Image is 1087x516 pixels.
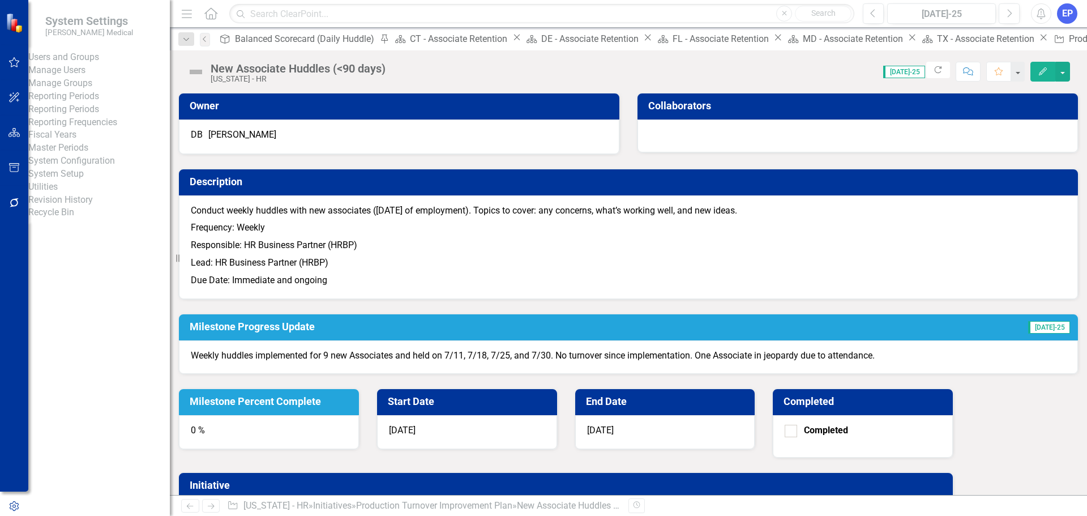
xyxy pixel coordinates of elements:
[28,155,170,168] div: System Configuration
[216,32,377,46] a: Balanced Scorecard (Daily Huddle)
[190,396,352,407] h3: Milestone Percent Complete
[191,129,203,142] div: DB
[28,206,170,219] a: Recycle Bin
[191,204,1066,220] p: Conduct weekly huddles with new associates ([DATE] of employment). Topics to cover: any concerns,...
[673,32,772,46] div: FL - Associate Retention
[541,32,642,46] div: DE - Associate Retention
[28,168,170,181] a: System Setup
[587,425,614,436] span: [DATE]
[28,194,170,207] a: Revision History
[227,500,620,513] div: » » »
[811,8,836,18] span: Search
[784,396,946,407] h3: Completed
[1028,321,1070,334] span: [DATE]-25
[28,90,170,103] div: Reporting Periods
[891,7,992,21] div: [DATE]-25
[243,500,309,511] a: [US_STATE] - HR
[389,425,416,436] span: [DATE]
[28,142,170,155] a: Master Periods
[211,62,386,75] div: New Associate Huddles (<90 days)
[28,129,170,142] a: Fiscal Years
[883,66,925,78] span: [DATE]-25
[190,100,613,112] h3: Owner
[190,321,846,332] h3: Milestone Progress Update
[937,32,1038,46] div: TX - Associate Retention
[391,32,511,46] a: CT - Associate Retention
[45,28,133,37] small: [PERSON_NAME] Medical
[28,181,170,194] div: Utilities
[1057,3,1077,24] button: EP
[795,6,851,22] button: Search
[235,32,377,46] div: Balanced Scorecard (Daily Huddle)
[28,77,170,90] a: Manage Groups
[784,32,906,46] a: MD - Associate Retention
[191,237,1066,254] p: Responsible: HR Business Partner (HRBP)
[191,254,1066,272] p: Lead: HR Business Partner (HRBP)
[388,396,550,407] h3: Start Date
[28,103,170,116] a: Reporting Periods
[648,100,1071,112] h3: Collaborators
[517,500,656,511] div: New Associate Huddles (<90 days)
[208,129,276,142] div: [PERSON_NAME]
[211,75,386,83] div: [US_STATE] - HR
[410,32,511,46] div: CT - Associate Retention
[191,349,1066,363] p: Weekly huddles implemented for 9 new Associates and held on 7/11, 7/18, 7/25, and 7/30. No turnov...
[28,116,170,129] a: Reporting Frequencies
[586,396,748,407] h3: End Date
[523,32,642,46] a: DE - Associate Retention
[190,176,1071,187] h3: Description
[191,272,1066,287] p: Due Date: Immediate and ongoing
[6,12,26,33] img: ClearPoint Strategy
[190,480,946,491] h3: Initiative
[654,32,772,46] a: FL - Associate Retention
[28,64,170,77] a: Manage Users
[28,51,170,64] div: Users and Groups
[179,415,359,449] div: 0 %
[918,32,1038,46] a: TX - Associate Retention
[45,14,133,28] span: System Settings
[356,500,512,511] a: Production Turnover Improvement Plan
[191,219,1066,237] p: Frequency: Weekly
[887,3,996,24] button: [DATE]-25
[229,4,854,24] input: Search ClearPoint...
[313,500,352,511] a: Initiatives
[187,63,205,81] img: Not Defined
[803,32,906,46] div: MD - Associate Retention
[804,424,848,437] div: Completed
